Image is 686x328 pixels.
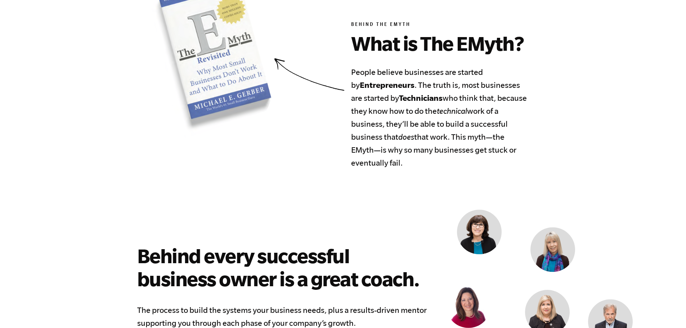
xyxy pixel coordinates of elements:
[650,293,686,328] iframe: Chat Widget
[137,244,431,290] h2: Behind every successful business owner is a great coach.
[398,132,414,141] i: does
[351,22,527,29] h6: Behind the EMyth
[351,66,527,169] h4: People believe businesses are started by . The truth is, most businesses are started by who think...
[530,228,575,272] img: Mary Rydman, EMyth Business Coach
[437,107,467,115] i: technical
[446,283,491,328] img: Vicky Gavrias, EMyth Business Coach
[457,210,502,255] img: Donna Uzelac, EMyth Business Coach
[399,93,443,102] b: Technicians
[360,80,414,89] b: Entrepreneurs
[351,32,527,55] h2: What is The EMyth?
